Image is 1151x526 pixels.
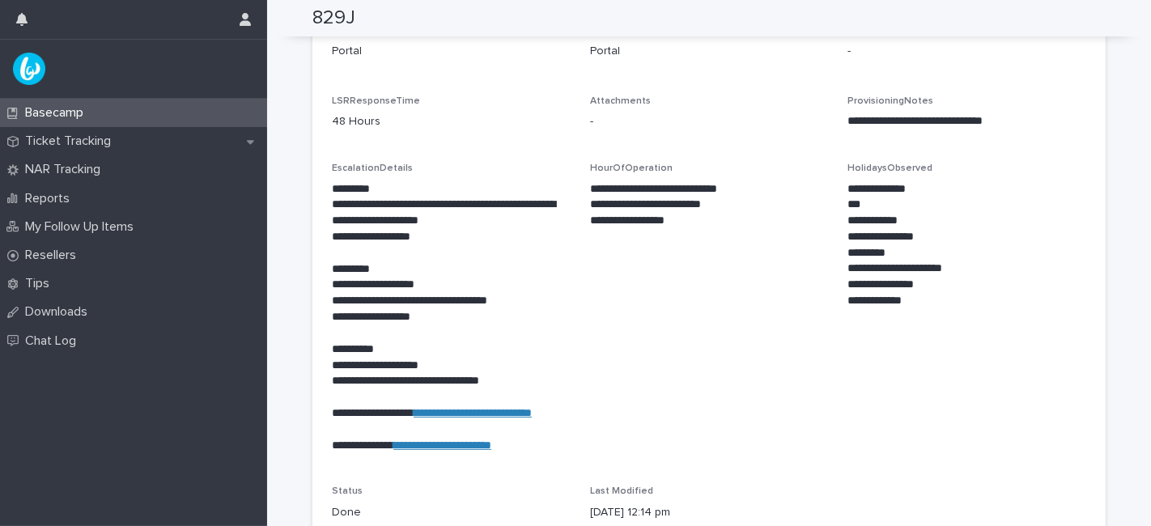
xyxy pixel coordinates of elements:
[19,162,113,177] p: NAR Tracking
[847,43,1086,60] p: -
[19,276,62,291] p: Tips
[19,134,124,149] p: Ticket Tracking
[19,105,96,121] p: Basecamp
[332,486,363,496] span: Status
[590,96,651,106] span: Attachments
[312,6,355,30] h2: 829J
[13,53,45,85] img: UPKZpZA3RCu7zcH4nw8l
[19,248,89,263] p: Resellers
[847,163,932,173] span: HolidaysObserved
[590,113,829,130] p: -
[19,191,83,206] p: Reports
[332,43,362,60] span: Portal
[847,96,933,106] span: ProvisioningNotes
[590,43,620,60] span: Portal
[19,333,89,349] p: Chat Log
[590,504,829,521] p: [DATE] 12:14 pm
[19,219,147,235] p: My Follow Up Items
[332,504,571,521] p: Done
[590,163,673,173] span: HourOfOperation
[332,113,571,130] p: 48 Hours
[590,486,653,496] span: Last Modified
[332,163,413,173] span: EscalationDetails
[332,96,420,106] span: LSRResponseTime
[19,304,100,320] p: Downloads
